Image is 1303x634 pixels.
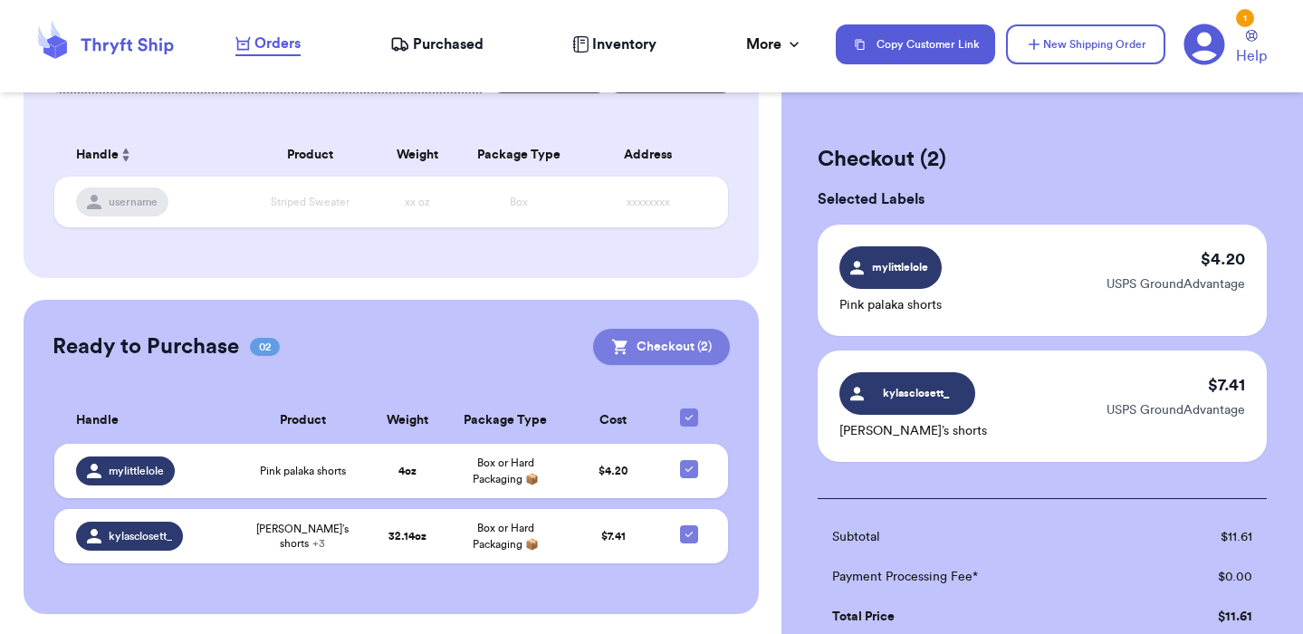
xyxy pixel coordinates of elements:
a: Purchased [390,34,484,55]
span: Purchased [413,34,484,55]
span: Box or Hard Packaging 📦 [473,523,539,550]
span: xxxxxxxx [627,197,670,207]
span: Inventory [592,34,656,55]
span: mylittlelole [869,259,930,275]
span: Box or Hard Packaging 📦 [473,457,539,485]
th: Weight [378,133,458,177]
th: Weight [368,398,446,444]
span: Striped Sweater [271,197,350,207]
th: Product [243,133,378,177]
button: Copy Customer Link [836,24,995,64]
a: 1 [1183,24,1225,65]
td: Payment Processing Fee* [818,557,1147,597]
th: Package Type [458,133,580,177]
span: Orders [254,33,301,54]
p: Pink palaka shorts [839,296,942,314]
span: $ 4.20 [599,466,628,476]
a: Inventory [572,34,656,55]
th: Address [580,133,728,177]
div: More [746,34,803,55]
button: Sort ascending [119,144,133,166]
span: Pink palaka shorts [260,464,346,478]
span: kylasclosett_ [873,385,959,401]
span: Handle [76,146,119,165]
span: mylittlelole [109,464,164,478]
span: + 3 [312,538,325,549]
span: $ 7.41 [601,531,626,542]
div: 1 [1236,9,1254,27]
h2: Ready to Purchase [53,332,239,361]
p: USPS GroundAdvantage [1107,401,1245,419]
span: Box [510,197,528,207]
p: $ 4.20 [1201,246,1245,272]
th: Package Type [446,398,564,444]
span: Handle [76,411,119,430]
td: Subtotal [818,517,1147,557]
p: $ 7.41 [1208,372,1245,398]
a: Orders [235,33,301,56]
th: Cost [564,398,662,444]
td: $ 11.61 [1147,517,1267,557]
strong: 4 oz [398,466,417,476]
span: kylasclosett_ [109,529,172,543]
button: Checkout (2) [593,329,730,365]
span: 02 [250,338,280,356]
th: Product [237,398,368,444]
span: username [109,195,158,209]
button: New Shipping Order [1006,24,1165,64]
p: [PERSON_NAME]’s shorts [839,422,987,440]
h2: Checkout ( 2 ) [818,145,1267,174]
span: [PERSON_NAME]’s shorts [248,522,357,551]
span: xx oz [405,197,430,207]
span: Help [1236,45,1267,67]
p: USPS GroundAdvantage [1107,275,1245,293]
strong: 32.14 oz [388,531,426,542]
a: Help [1236,30,1267,67]
h3: Selected Labels [818,188,1267,210]
td: $ 0.00 [1147,557,1267,597]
